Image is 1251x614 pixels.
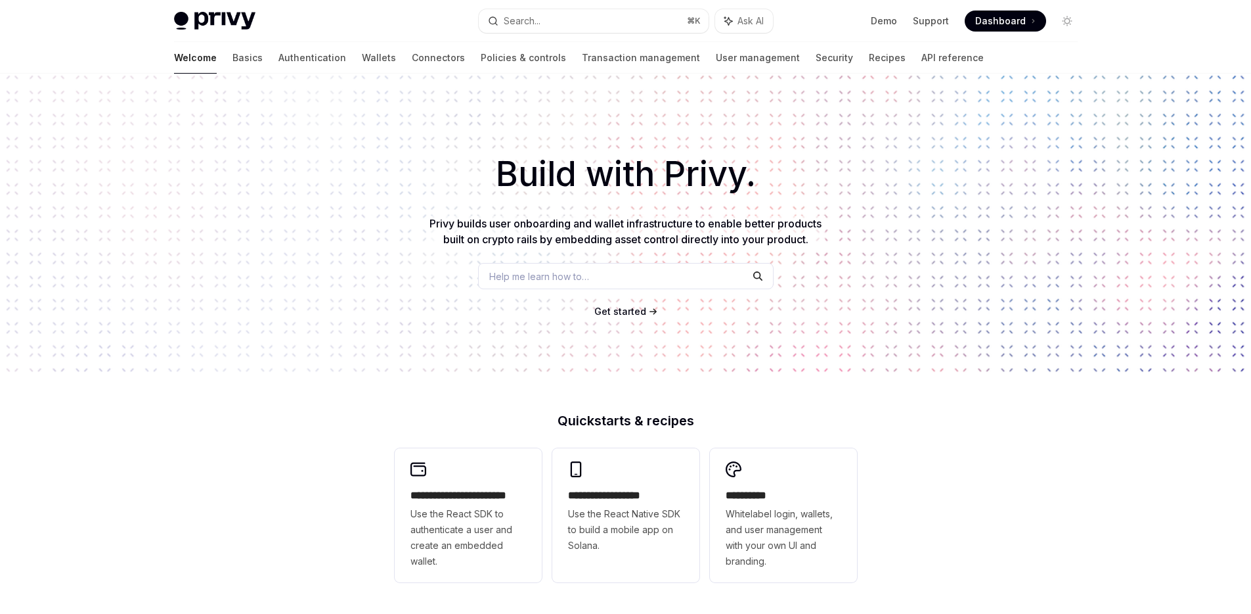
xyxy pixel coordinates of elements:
[174,12,255,30] img: light logo
[869,42,906,74] a: Recipes
[481,42,566,74] a: Policies & controls
[395,414,857,427] h2: Quickstarts & recipes
[232,42,263,74] a: Basics
[816,42,853,74] a: Security
[412,42,465,74] a: Connectors
[1057,11,1078,32] button: Toggle dark mode
[975,14,1026,28] span: Dashboard
[504,13,540,29] div: Search...
[913,14,949,28] a: Support
[921,42,984,74] a: API reference
[429,217,822,246] span: Privy builds user onboarding and wallet infrastructure to enable better products built on crypto ...
[362,42,396,74] a: Wallets
[21,149,1230,200] h1: Build with Privy.
[568,506,684,554] span: Use the React Native SDK to build a mobile app on Solana.
[687,16,701,26] span: ⌘ K
[552,448,699,582] a: **** **** **** ***Use the React Native SDK to build a mobile app on Solana.
[737,14,764,28] span: Ask AI
[410,506,526,569] span: Use the React SDK to authenticate a user and create an embedded wallet.
[479,9,709,33] button: Search...⌘K
[278,42,346,74] a: Authentication
[174,42,217,74] a: Welcome
[871,14,897,28] a: Demo
[594,305,646,318] a: Get started
[716,42,800,74] a: User management
[726,506,841,569] span: Whitelabel login, wallets, and user management with your own UI and branding.
[582,42,700,74] a: Transaction management
[715,9,773,33] button: Ask AI
[594,306,646,317] span: Get started
[710,448,857,582] a: **** *****Whitelabel login, wallets, and user management with your own UI and branding.
[489,270,589,283] span: Help me learn how to…
[965,11,1046,32] a: Dashboard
